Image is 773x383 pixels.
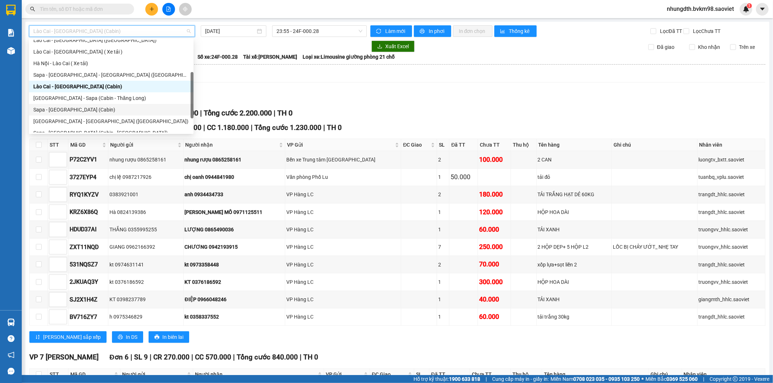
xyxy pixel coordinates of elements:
[61,154,65,159] span: up
[29,353,99,361] span: VP 7 [PERSON_NAME]
[759,6,766,12] span: caret-down
[61,241,65,246] span: up
[285,308,401,326] td: VP Hàng LC
[438,156,448,164] div: 2
[59,170,67,177] span: Increase Value
[169,123,201,132] span: CR 50.000
[145,3,158,16] button: plus
[661,4,740,13] span: nhungdth.bvkm98.saoviet
[478,139,511,151] th: Chưa TT
[130,353,132,361] span: |
[509,27,531,35] span: Thống kê
[59,212,67,219] span: Decrease Value
[699,313,764,321] div: trangdt_hhlc.saoviet
[59,230,67,237] span: Decrease Value
[203,123,205,132] span: |
[29,46,194,58] div: Lào Cai - Hà Nội ( Xe tải )
[371,41,415,52] button: downloadXuất Excel
[492,375,549,383] span: Cung cấp máy in - giấy in:
[733,376,738,382] span: copyright
[326,370,363,378] span: VP Gửi
[33,94,189,102] div: [GEOGRAPHIC_DATA] - Sapa (Cabin - Thăng Long)
[300,353,302,361] span: |
[149,331,189,343] button: printerIn biên lai
[61,319,65,323] span: down
[438,313,448,321] div: 1
[285,256,401,273] td: VP Hàng LC
[70,173,107,182] div: 3727EYP4
[285,239,401,256] td: VP Hàng LC
[323,123,325,132] span: |
[109,353,129,361] span: Đơn 6
[327,123,342,132] span: TH 0
[243,53,297,61] span: Tài xế: [PERSON_NAME]
[285,169,401,186] td: Văn phòng Phố Lu
[198,53,238,61] span: Số xe: 24F-000.28
[70,295,107,304] div: SJ2X1H4Z
[61,301,65,305] span: down
[690,27,722,35] span: Lọc Chưa TT
[109,313,182,321] div: h 0975346829
[134,353,148,361] span: SL 9
[70,155,107,164] div: P72C2YV1
[200,109,202,117] span: |
[285,273,401,291] td: VP Hàng LC
[61,161,65,165] span: down
[573,376,640,382] strong: 0708 023 035 - 0935 103 250
[61,214,65,218] span: down
[185,226,284,233] div: LƯỢNG 0865490036
[70,277,107,286] div: 2JKUAQ3Y
[699,190,764,198] div: trangdt_hhlc.saoviet
[30,7,35,12] span: search
[479,155,510,165] div: 100.000
[29,69,194,81] div: Sapa - Lào Cai - Hà Nội (Giường)
[29,34,194,46] div: Lào Cai - Hà Nội (Giường)
[70,243,107,252] div: ZXT11NQD
[479,242,510,252] div: 250.000
[61,266,65,270] span: down
[29,92,194,104] div: Hà Nội - Sapa (Cabin - Thăng Long)
[756,3,769,16] button: caret-down
[747,3,752,8] sup: 1
[385,27,406,35] span: Làm mới
[195,353,231,361] span: CC 570.000
[372,370,407,378] span: ĐC Giao
[699,261,764,269] div: trangdt_hhlc.saoviet
[438,243,448,251] div: 7
[403,141,429,149] span: ĐC Giao
[479,259,510,269] div: 70.000
[195,370,316,378] span: Người nhận
[285,291,401,308] td: VP Hàng LC
[59,177,67,184] span: Decrease Value
[59,240,67,247] span: Increase Value
[118,334,123,340] span: printer
[538,295,610,303] div: TẢI XANH
[185,208,284,216] div: [PERSON_NAME] MÔ 0971125511
[286,313,400,321] div: VP Hàng LC
[59,299,67,307] span: Decrease Value
[33,26,191,37] span: Lào Cai - Hà Nội (Cabin)
[538,190,610,198] div: TẢI TRẮNG HẠT DẺ 60KG
[699,208,764,216] div: trangdt_hhlc.saoviet
[68,239,108,256] td: ZXT11NQD
[479,189,510,199] div: 180.000
[109,278,182,286] div: kt 0376186592
[699,295,764,303] div: giangmth_hhlc.saoviet
[500,29,506,34] span: bar-chart
[649,369,682,380] th: Ghi chú
[285,221,401,238] td: VP Hàng LC
[191,353,193,361] span: |
[450,172,476,182] div: 50.000
[61,224,65,228] span: up
[538,278,610,286] div: HỘP HOA DÀI
[61,283,65,288] span: down
[109,208,182,216] div: Hà 0824139386
[68,291,108,308] td: SJ2X1H4Z
[743,6,749,12] img: icon-new-feature
[185,243,284,251] div: CHƯƠNG 0942193915
[153,353,190,361] span: CR 270.000
[109,243,182,251] div: GIANG 0962166392
[479,277,510,287] div: 300.000
[453,25,493,37] button: In đơn chọn
[414,369,429,380] th: SL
